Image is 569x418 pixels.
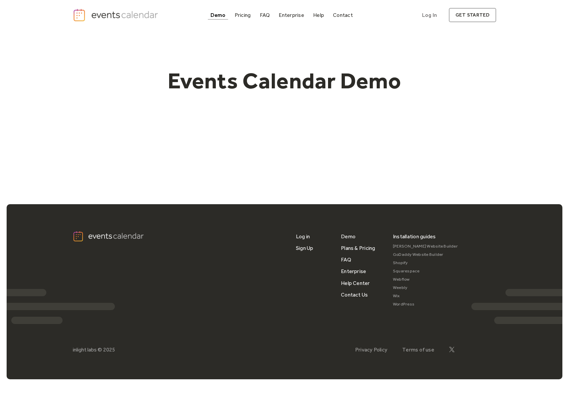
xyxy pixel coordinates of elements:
a: Help Center [341,277,370,289]
div: 2025 [103,347,115,353]
a: Contact Us [341,289,368,301]
a: Enterprise [341,265,366,277]
div: Help [313,13,324,17]
a: Squarespace [393,267,458,275]
a: FAQ [341,254,351,265]
a: Demo [208,11,228,20]
div: Contact [333,13,353,17]
a: Weebly [393,284,458,292]
a: get started [449,8,496,22]
a: Contact [330,11,356,20]
div: Pricing [235,13,251,17]
a: Privacy Policy [355,347,387,353]
div: inlight labs © [73,347,102,353]
a: [PERSON_NAME] Website Builder [393,242,458,251]
a: Pricing [232,11,254,20]
div: Demo [211,13,226,17]
a: Webflow [393,275,458,284]
a: GoDaddy Website Builder [393,251,458,259]
a: Log In [415,8,444,22]
h1: Events Calendar Demo [158,67,412,94]
a: Sign Up [296,242,313,254]
div: Enterprise [279,13,304,17]
a: Shopify [393,259,458,267]
div: Installation guides [393,231,436,242]
a: FAQ [257,11,273,20]
a: Enterprise [276,11,307,20]
a: WordPress [393,300,458,308]
a: Log in [296,231,310,242]
a: home [73,8,160,22]
a: Terms of use [402,347,434,353]
a: Wix [393,292,458,300]
div: FAQ [260,13,270,17]
a: Demo [341,231,356,242]
a: Help [310,11,327,20]
a: Plans & Pricing [341,242,375,254]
